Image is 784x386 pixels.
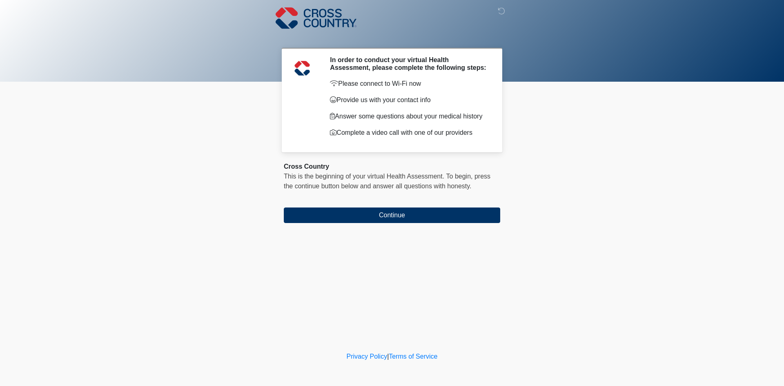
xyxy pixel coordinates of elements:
[284,208,500,223] button: Continue
[284,162,500,172] div: Cross Country
[284,173,444,180] span: This is the beginning of your virtual Health Assessment.
[387,353,389,360] a: |
[446,173,474,180] span: To begin,
[290,56,314,80] img: Agent Avatar
[276,6,356,30] img: Cross Country Logo
[347,353,388,360] a: Privacy Policy
[330,112,488,121] p: Answer some questions about your medical history
[330,95,488,105] p: Provide us with your contact info
[278,29,506,45] h1: ‎ ‎ ‎
[284,173,490,190] span: press the continue button below and answer all questions with honesty.
[330,56,488,71] h2: In order to conduct your virtual Health Assessment, please complete the following steps:
[330,128,488,138] p: Complete a video call with one of our providers
[330,79,488,89] p: Please connect to Wi-Fi now
[389,353,437,360] a: Terms of Service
